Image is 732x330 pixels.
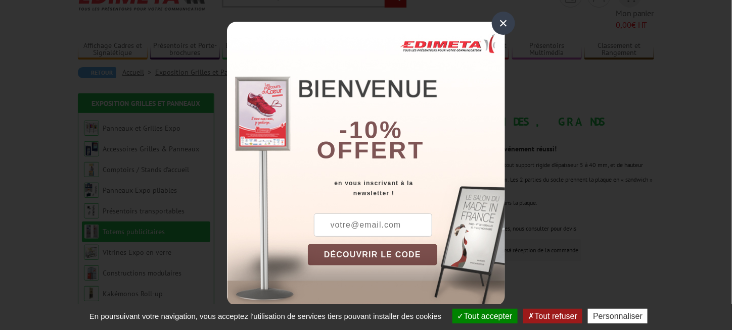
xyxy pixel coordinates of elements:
b: -10% [339,117,403,143]
button: Personnaliser (fenêtre modale) [588,309,648,323]
div: en vous inscrivant à la newsletter ! [308,178,505,198]
input: votre@email.com [314,213,432,237]
button: Tout refuser [523,309,582,323]
font: offert [317,137,425,163]
button: Tout accepter [452,309,518,323]
span: En poursuivant votre navigation, vous acceptez l'utilisation de services tiers pouvant installer ... [84,312,447,320]
button: DÉCOUVRIR LE CODE [308,244,437,265]
div: × [492,12,515,35]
